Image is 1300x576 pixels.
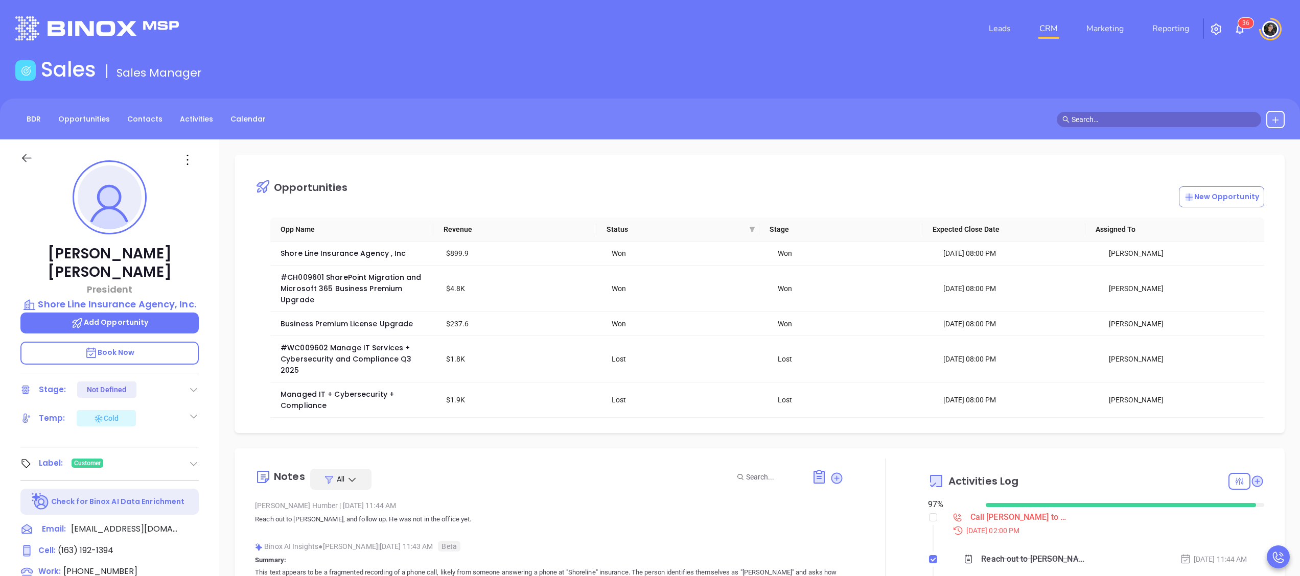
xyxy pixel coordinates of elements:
[121,111,169,128] a: Contacts
[1072,114,1256,125] input: Search…
[281,319,413,329] a: Business Premium License Upgrade
[255,543,263,551] img: svg%3e
[970,510,1067,525] div: Call [PERSON_NAME] to follow up - [PERSON_NAME]
[746,471,800,483] input: Search...
[270,218,433,242] th: Opp Name
[15,16,179,40] img: logo
[747,222,757,237] span: filter
[78,165,142,229] img: profile-user
[20,245,199,281] p: [PERSON_NAME] [PERSON_NAME]
[943,318,1095,329] div: [DATE] 08:00 PM
[928,498,974,511] div: 97 %
[255,539,844,554] div: Binox AI Insights [PERSON_NAME] | [DATE] 11:43 AM
[255,556,286,564] b: Summary:
[87,381,126,398] div: Not Defined
[943,353,1095,365] div: [DATE] 08:00 PM
[1180,554,1247,565] div: [DATE] 11:44 AM
[339,501,341,510] span: |
[943,394,1095,405] div: [DATE] 08:00 PM
[318,542,323,550] span: ●
[20,297,199,311] a: Shore Line Insurance Agency, Inc.
[778,318,929,329] div: Won
[1246,19,1249,27] span: 6
[607,224,745,235] span: Status
[778,283,929,294] div: Won
[281,248,406,258] a: Shore Line Insurance Agency , Inc
[255,498,844,513] div: [PERSON_NAME] Humber [DATE] 11:44 AM
[1109,248,1260,259] div: [PERSON_NAME]
[1109,394,1260,405] div: [PERSON_NAME]
[94,412,119,424] div: Cold
[74,458,101,469] span: Customer
[981,551,1090,567] div: Reach out to [PERSON_NAME], and follow up. He was not in the office yet.&nbsp;
[224,111,272,128] a: Calendar
[943,248,1095,259] div: [DATE] 08:00 PM
[71,523,178,535] span: [EMAIL_ADDRESS][DOMAIN_NAME]
[612,353,763,365] div: Lost
[42,523,66,536] span: Email:
[117,65,202,81] span: Sales Manager
[39,411,65,426] div: Temp:
[1082,18,1128,39] a: Marketing
[1210,23,1222,35] img: iconSetting
[1184,191,1260,202] p: New Opportunity
[612,318,763,329] div: Won
[255,513,844,525] p: Reach out to [PERSON_NAME], and follow up. He was not in the office yet.
[446,283,597,294] div: $4.8K
[433,218,596,242] th: Revenue
[281,343,413,375] a: #WC009602 Manage IT Services + Cybersecurity and Compliance Q3 2025
[612,283,763,294] div: Won
[446,394,597,405] div: $1.9K
[274,182,347,193] div: Opportunities
[778,248,929,259] div: Won
[51,496,184,507] p: Check for Binox AI Data Enrichment
[446,318,597,329] div: $237.6
[446,248,597,259] div: $899.9
[1062,116,1070,123] span: search
[39,455,63,471] div: Label:
[749,226,755,232] span: filter
[1109,353,1260,365] div: [PERSON_NAME]
[1238,18,1253,28] sup: 36
[38,545,56,556] span: Cell :
[446,353,597,365] div: $1.8K
[1035,18,1062,39] a: CRM
[946,525,1264,536] div: [DATE] 02:00 PM
[281,389,396,411] a: Managed IT + Cybersecurity + Compliance
[174,111,219,128] a: Activities
[1085,218,1248,242] th: Assigned To
[281,272,424,305] a: #CH009601 SharePoint Migration and Microsoft 365 Business Premium Upgrade
[1262,21,1279,37] img: user
[1242,19,1246,27] span: 3
[759,218,922,242] th: Stage
[274,471,305,482] div: Notes
[1109,318,1260,329] div: [PERSON_NAME]
[71,317,149,327] span: Add Opportunity
[85,347,135,357] span: Book Now
[20,111,47,128] a: BDR
[1148,18,1193,39] a: Reporting
[1234,23,1246,35] img: iconNotification
[58,544,113,556] span: (163) 192-1394
[612,394,763,405] div: Lost
[1109,283,1260,294] div: [PERSON_NAME]
[948,476,1018,486] span: Activities Log
[52,111,116,128] a: Opportunities
[778,353,929,365] div: Lost
[612,248,763,259] div: Won
[922,218,1085,242] th: Expected Close Date
[943,283,1095,294] div: [DATE] 08:00 PM
[39,382,66,397] div: Stage:
[337,474,344,484] span: All
[985,18,1015,39] a: Leads
[32,493,50,511] img: Ai-Enrich-DaqCidB-.svg
[438,541,460,551] span: Beta
[778,394,929,405] div: Lost
[41,57,96,82] h1: Sales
